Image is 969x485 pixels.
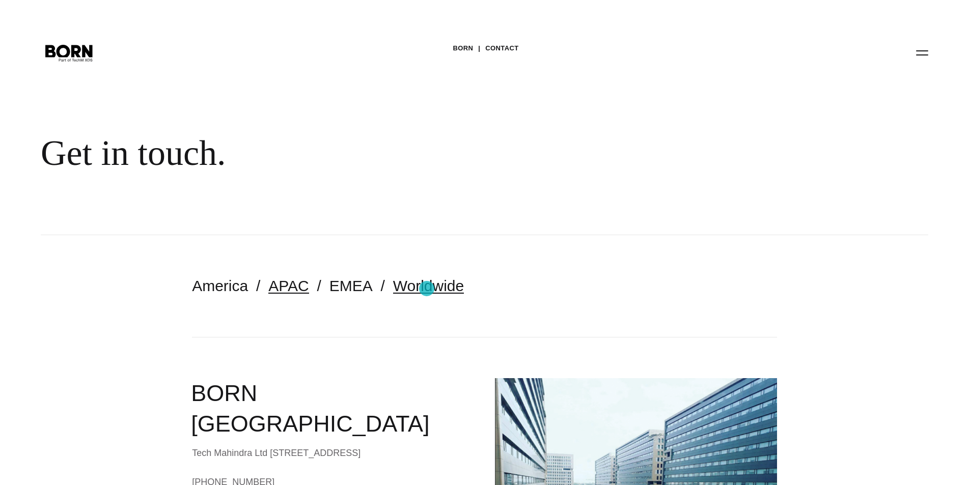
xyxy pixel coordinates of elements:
[485,41,518,56] a: Contact
[393,277,464,294] a: Worldwide
[329,277,373,294] a: EMEA
[268,277,309,294] a: APAC
[910,42,934,63] button: Open
[453,41,473,56] a: BORN
[192,277,248,294] a: America
[192,445,474,461] div: Tech Mahindra Ltd [STREET_ADDRESS]
[191,378,474,440] h2: BORN [GEOGRAPHIC_DATA]
[41,132,621,174] div: Get in touch.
